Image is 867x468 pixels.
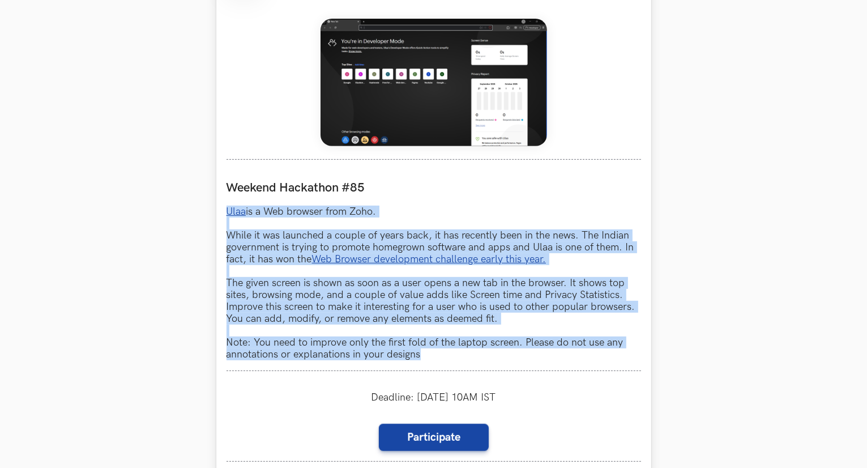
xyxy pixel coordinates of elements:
[227,206,246,218] a: Ulaa
[227,180,641,195] label: Weekend Hackathon #85
[312,253,546,265] a: Web Browser development challenge early this year.
[227,206,641,360] p: is a Web browser from Zoho. While it was launched a couple of years back, it has recently been in...
[321,19,547,146] img: Weekend_Hackathon_85_banner.png
[227,381,641,414] div: Deadline: [DATE] 10AM IST
[379,424,489,451] a: Participate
